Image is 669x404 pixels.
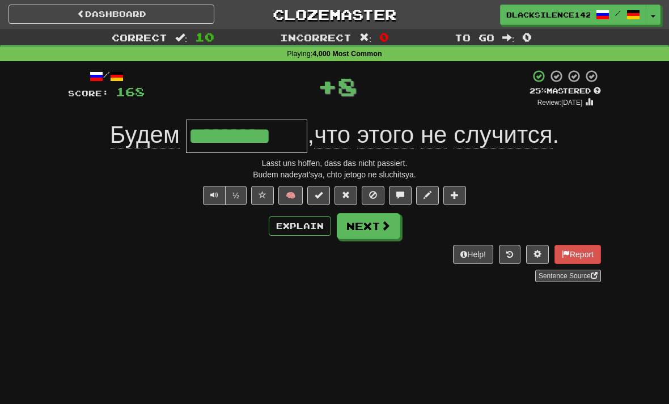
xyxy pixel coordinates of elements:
[522,30,532,44] span: 0
[389,186,412,205] button: Discuss sentence (alt+u)
[312,50,382,58] strong: 4,000 Most Common
[337,72,357,100] span: 8
[453,245,493,264] button: Help!
[307,186,330,205] button: Set this sentence to 100% Mastered (alt+m)
[251,186,274,205] button: Favorite sentence (alt+f)
[278,186,303,205] button: 🧠
[68,88,109,98] span: Score:
[379,30,389,44] span: 0
[337,213,400,239] button: Next
[225,186,247,205] button: ½
[357,121,414,148] span: этого
[500,5,646,25] a: BlackSilence1425 /
[499,245,520,264] button: Round history (alt+y)
[416,186,439,205] button: Edit sentence (alt+d)
[68,169,601,180] div: Budem nadeyat'sya, chto jetogo ne sluchitsya.
[502,33,515,42] span: :
[269,216,331,236] button: Explain
[231,5,437,24] a: Clozemaster
[317,69,337,103] span: +
[421,121,447,148] span: не
[280,32,352,43] span: Incorrect
[506,10,590,20] span: BlackSilence1425
[530,86,601,96] div: Mastered
[175,33,188,42] span: :
[334,186,357,205] button: Reset to 0% Mastered (alt+r)
[68,158,601,169] div: Lasst uns hoffen, dass das nicht passiert.
[537,99,583,107] small: Review: [DATE]
[9,5,214,24] a: Dashboard
[554,245,601,264] button: Report
[359,33,372,42] span: :
[201,186,247,205] div: Text-to-speech controls
[307,121,559,148] span: , .
[116,84,145,99] span: 168
[68,69,145,83] div: /
[362,186,384,205] button: Ignore sentence (alt+i)
[615,9,621,17] span: /
[535,270,601,282] a: Sentence Source
[530,86,547,95] span: 25 %
[314,121,350,148] span: что
[203,186,226,205] button: Play sentence audio (ctl+space)
[110,121,180,148] span: Будем
[112,32,167,43] span: Correct
[455,32,494,43] span: To go
[443,186,466,205] button: Add to collection (alt+a)
[454,121,552,148] span: случится
[195,30,214,44] span: 10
